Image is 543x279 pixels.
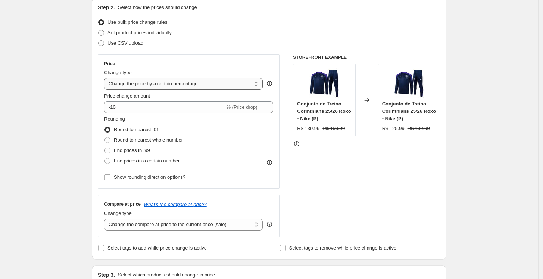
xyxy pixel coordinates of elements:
[226,104,257,110] span: % (Price drop)
[322,125,345,132] strike: R$ 199.90
[104,61,115,67] h3: Price
[266,80,273,87] div: help
[104,116,125,122] span: Rounding
[382,101,436,121] span: Conjunto de Treino Corinthians 25/26 Roxo - Nike (P)
[118,271,215,279] p: Select which products should change in price
[297,101,351,121] span: Conjunto de Treino Corinthians 25/26 Roxo - Nike (P)
[107,245,207,251] span: Select tags to add while price change is active
[107,30,172,35] span: Set product prices individually
[98,271,115,279] h2: Step 3.
[394,68,424,98] img: img_9267-eb6ae285ff465d4c2817436255218528-1024-1024_800x-f3a899edb8e860028917527721618047-640-0_f...
[114,148,150,153] span: End prices in .99
[293,54,440,60] h6: STOREFRONT EXAMPLE
[98,4,115,11] h2: Step 2.
[104,70,132,75] span: Change type
[114,174,185,180] span: Show rounding direction options?
[114,127,159,132] span: Round to nearest .01
[114,137,183,143] span: Round to nearest whole number
[118,4,197,11] p: Select how the prices should change
[107,40,143,46] span: Use CSV upload
[144,202,207,207] button: What's the compare at price?
[408,125,430,132] strike: R$ 139.99
[114,158,180,164] span: End prices in a certain number
[104,210,132,216] span: Change type
[382,125,405,132] div: R$ 125.99
[104,101,225,113] input: -15
[266,221,273,228] div: help
[297,125,319,132] div: R$ 139.99
[309,68,339,98] img: img_9267-eb6ae285ff465d4c2817436255218528-1024-1024_800x-f3a899edb8e860028917527721618047-640-0_f...
[104,93,150,99] span: Price change amount
[107,19,167,25] span: Use bulk price change rules
[289,245,397,251] span: Select tags to remove while price change is active
[104,201,141,207] h3: Compare at price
